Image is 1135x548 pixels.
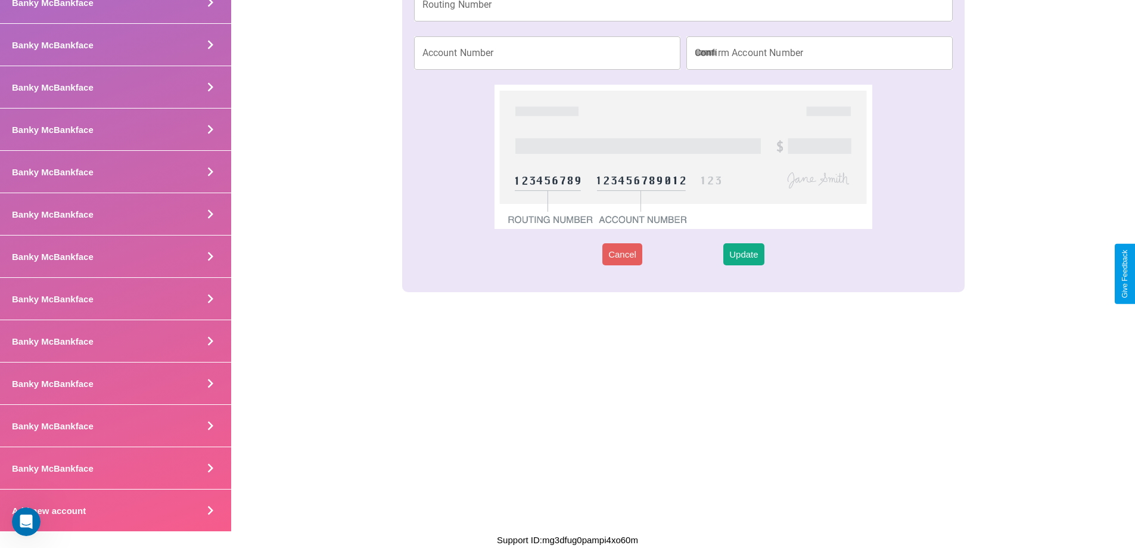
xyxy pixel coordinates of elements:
h4: Banky McBankface [12,294,94,304]
iframe: Intercom live chat [12,507,41,536]
h4: Banky McBankface [12,336,94,346]
h4: Banky McBankface [12,82,94,92]
h4: Banky McBankface [12,40,94,50]
div: Give Feedback [1121,250,1129,298]
h4: Banky McBankface [12,209,94,219]
img: check [495,85,872,229]
p: Support ID: mg3dfug0pampi4xo60m [497,532,638,548]
h4: Banky McBankface [12,463,94,473]
button: Update [723,243,764,265]
h4: Banky McBankface [12,421,94,431]
button: Cancel [602,243,642,265]
h4: Banky McBankface [12,125,94,135]
h4: Banky McBankface [12,167,94,177]
h4: Banky McBankface [12,252,94,262]
h4: Add new account [12,506,86,516]
h4: Banky McBankface [12,379,94,389]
